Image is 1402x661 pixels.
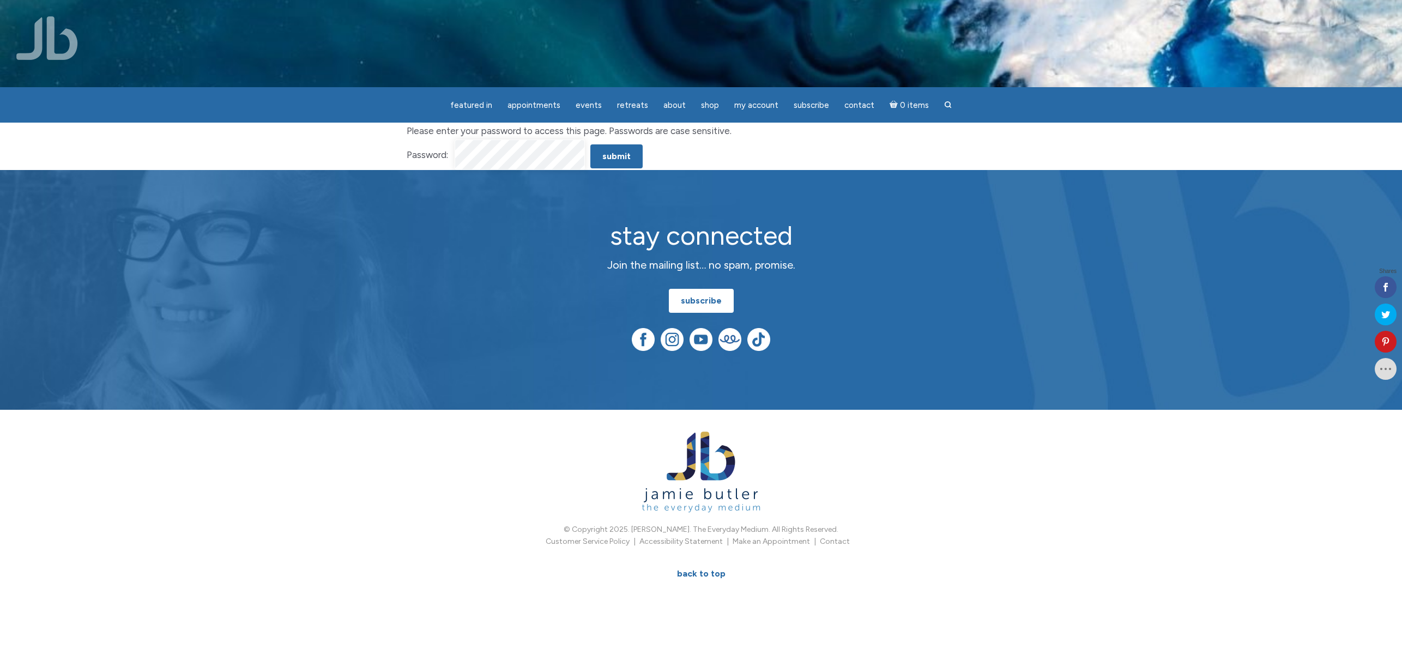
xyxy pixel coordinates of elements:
[576,100,602,110] span: Events
[1379,269,1397,274] span: Shares
[569,95,608,116] a: Events
[546,537,630,546] a: Customer Service Policy
[407,123,995,170] form: Please enter your password to access this page. Passwords are case sensitive.
[844,100,874,110] span: Contact
[787,95,836,116] a: Subscribe
[890,100,900,110] i: Cart
[838,95,881,116] a: Contact
[444,95,499,116] a: featured in
[657,95,692,116] a: About
[639,537,723,546] a: Accessibility Statement
[501,95,567,116] a: Appointments
[883,94,935,116] a: Cart0 items
[694,95,726,116] a: Shop
[794,100,829,110] span: Subscribe
[733,537,810,546] a: Make an Appointment
[590,144,643,168] input: Submit
[642,499,760,508] a: Jamie Butler. The Everyday Medium
[900,101,929,110] span: 0 items
[669,289,734,313] a: subscribe
[728,95,785,116] a: My Account
[507,221,895,250] h2: stay connected
[450,100,492,110] span: featured in
[663,100,686,110] span: About
[16,16,78,60] img: Jamie Butler. The Everyday Medium
[820,537,850,546] a: Contact
[665,562,738,586] a: BACK TO TOP
[718,328,741,351] img: Teespring
[747,328,770,351] img: TikTok
[632,328,655,351] img: Facebook
[407,147,448,163] label: Password:
[617,100,648,110] span: Retreats
[642,432,760,513] img: Jamie Butler. The Everyday Medium
[690,328,712,351] img: YouTube
[734,100,778,110] span: My Account
[507,100,560,110] span: Appointments
[611,95,655,116] a: Retreats
[507,257,895,274] p: Join the mailing list… no spam, promise.
[407,524,995,536] p: © Copyright 2025. [PERSON_NAME]. The Everyday Medium. All Rights Reserved.
[701,100,719,110] span: Shop
[661,328,684,351] img: Instagram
